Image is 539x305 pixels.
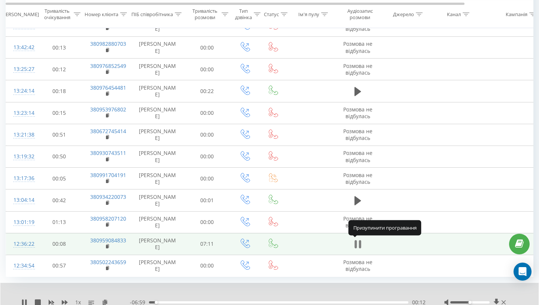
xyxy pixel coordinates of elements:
div: Тип дзвінка [235,8,252,21]
div: Тривалість очікування [42,8,72,21]
div: Статус [264,11,279,17]
div: 13:04:14 [13,193,28,207]
td: [PERSON_NAME] [131,255,184,276]
td: 00:22 [184,80,231,102]
td: 00:08 [36,233,83,255]
td: 07:11 [184,233,231,255]
td: [PERSON_NAME] [131,233,184,255]
td: [PERSON_NAME] [131,168,184,189]
div: 13:42:42 [13,40,28,55]
td: 01:13 [36,211,83,233]
span: Розмова не відбулась [343,171,372,185]
td: 00:01 [184,189,231,211]
td: 00:00 [184,211,231,233]
div: ПІБ співробітника [131,11,173,17]
div: 12:34:54 [13,258,28,273]
td: [PERSON_NAME] [131,59,184,80]
a: 380982880703 [90,40,126,47]
td: 00:50 [36,146,83,167]
div: 12:36:22 [13,237,28,251]
td: 00:00 [184,37,231,59]
span: Розмова не відбулась [343,106,372,120]
span: Розмова не відбулась [343,62,372,76]
td: [PERSON_NAME] [131,189,184,211]
td: 00:00 [184,59,231,80]
div: Кампанія [506,11,527,17]
td: 00:42 [36,189,83,211]
td: [PERSON_NAME] [131,146,184,167]
a: 380959084833 [90,237,126,244]
td: 00:00 [184,124,231,146]
div: 13:01:19 [13,215,28,230]
td: [PERSON_NAME] [131,211,184,233]
span: Розмова не відбулась [343,149,372,163]
td: 00:57 [36,255,83,276]
span: Розмова не відбулась [343,40,372,54]
td: 00:12 [36,59,83,80]
a: 380930743511 [90,149,126,156]
div: Канал [447,11,461,17]
div: 13:19:32 [13,149,28,164]
div: Джерело [393,11,414,17]
div: [PERSON_NAME] [1,11,39,17]
a: 380672745414 [90,128,126,135]
td: 00:00 [184,168,231,189]
div: 13:21:38 [13,128,28,142]
div: Ім'я пулу [298,11,319,17]
a: 380976852549 [90,62,126,69]
td: 00:15 [36,102,83,124]
div: 13:25:27 [13,62,28,77]
span: Розмова не відбулась [343,258,372,272]
span: Розмова не відбулась [343,215,372,229]
a: 380958207120 [90,215,126,222]
td: 00:05 [36,168,83,189]
a: 380976454481 [90,84,126,91]
td: 00:51 [36,124,83,146]
div: Номер клієнта [85,11,118,17]
span: Розмова не відбулась [343,128,372,141]
td: 00:13 [36,37,83,59]
div: 13:24:14 [13,84,28,98]
div: Аудіозапис розмови [342,8,378,21]
td: 00:00 [184,146,231,167]
div: Open Intercom Messenger [514,263,532,281]
div: Accessibility label [155,301,158,304]
div: 13:23:14 [13,106,28,120]
td: [PERSON_NAME] [131,102,184,124]
div: Тривалість розмови [190,8,220,21]
td: [PERSON_NAME] [131,80,184,102]
td: [PERSON_NAME] [131,124,184,146]
td: [PERSON_NAME] [131,37,184,59]
div: 13:17:36 [13,171,28,186]
a: 380991704191 [90,171,126,179]
div: Accessibility label [468,301,471,304]
td: 00:18 [36,80,83,102]
a: 380953976802 [90,106,126,113]
td: 00:00 [184,102,231,124]
a: 380502243659 [90,258,126,266]
a: 380934220073 [90,193,126,200]
td: 00:00 [184,255,231,276]
div: Призупинити програвання [348,220,421,235]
